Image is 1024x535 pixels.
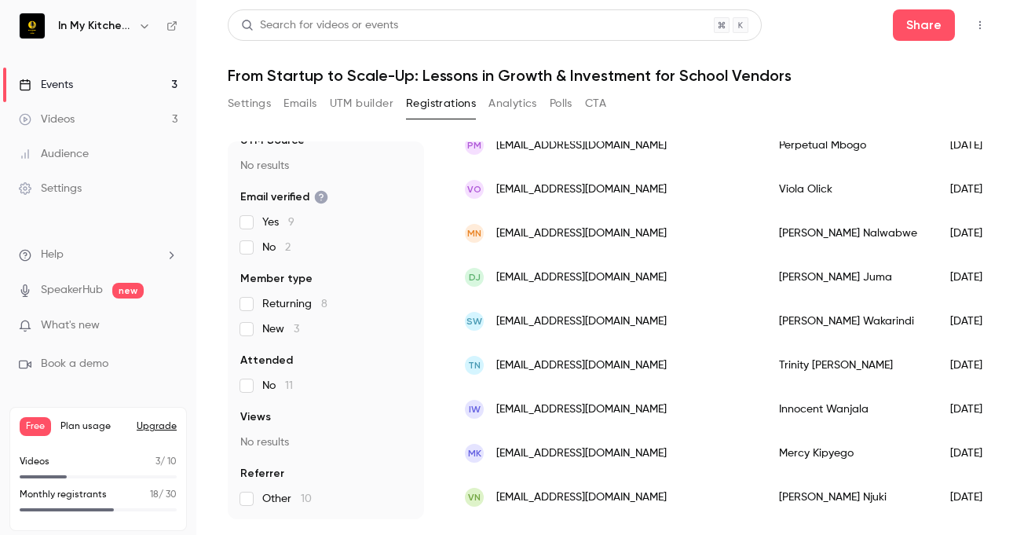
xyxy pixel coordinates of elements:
div: [DATE] [934,431,1015,475]
span: [EMAIL_ADDRESS][DOMAIN_NAME] [496,269,667,286]
span: Email verified [240,189,328,205]
span: [EMAIL_ADDRESS][DOMAIN_NAME] [496,225,667,242]
div: [DATE] [934,211,1015,255]
div: Events [19,77,73,93]
div: Innocent Wanjala [763,387,934,431]
span: [EMAIL_ADDRESS][DOMAIN_NAME] [496,137,667,154]
span: VO [467,182,481,196]
p: / 30 [150,488,177,502]
button: Share [893,9,955,41]
span: [EMAIL_ADDRESS][DOMAIN_NAME] [496,357,667,374]
a: SpeakerHub [41,282,103,299]
div: Audience [19,146,89,162]
button: Registrations [406,91,476,116]
h1: From Startup to Scale-Up: Lessons in Growth & Investment for School Vendors [228,66,993,85]
div: Viola Olick [763,167,934,211]
span: Views [240,409,271,425]
span: PM [467,138,481,152]
span: [EMAIL_ADDRESS][DOMAIN_NAME] [496,313,667,330]
div: Perpetual Mbogo [763,123,934,167]
div: [DATE] [934,387,1015,431]
span: SW [466,314,482,328]
div: Mercy Kipyego [763,431,934,475]
img: In My Kitchen With Yvonne [20,13,45,38]
button: Polls [550,91,572,116]
span: Other [262,491,312,507]
span: [EMAIL_ADDRESS][DOMAIN_NAME] [496,181,667,198]
p: Videos [20,455,49,469]
span: 8 [321,299,327,310]
h6: In My Kitchen With [PERSON_NAME] [58,18,132,34]
span: [EMAIL_ADDRESS][DOMAIN_NAME] [496,445,667,462]
div: [PERSON_NAME] Juma [763,255,934,299]
div: [PERSON_NAME] Wakarindi [763,299,934,343]
div: [DATE] [934,123,1015,167]
li: help-dropdown-opener [19,247,177,263]
span: DJ [469,270,481,284]
span: No [262,240,291,255]
button: Settings [228,91,271,116]
div: [DATE] [934,255,1015,299]
span: VN [468,490,481,504]
span: [EMAIL_ADDRESS][DOMAIN_NAME] [496,401,667,418]
div: Search for videos or events [241,17,398,34]
span: new [112,283,144,299]
span: 18 [150,490,159,500]
div: [DATE] [934,167,1015,211]
p: / 10 [155,455,177,469]
span: Returning [262,296,327,312]
span: Plan usage [60,420,127,433]
span: Free [20,417,51,436]
button: Emails [283,91,316,116]
span: 9 [288,217,294,228]
span: [EMAIL_ADDRESS][DOMAIN_NAME] [496,489,667,506]
span: MN [467,226,481,240]
div: Trinity [PERSON_NAME] [763,343,934,387]
button: UTM builder [330,91,393,116]
span: What's new [41,317,100,334]
span: Referrer [240,466,284,482]
section: facet-groups [240,133,411,507]
span: 3 [155,457,160,467]
div: Videos [19,112,75,127]
button: Upgrade [137,420,177,433]
p: No results [240,158,411,174]
span: Member type [240,271,313,287]
span: Attended [240,353,293,368]
p: No results [240,434,411,450]
span: IW [469,402,481,416]
button: Analytics [488,91,537,116]
iframe: Noticeable Trigger [159,319,177,333]
button: CTA [585,91,606,116]
span: TN [468,358,481,372]
span: MK [468,446,481,460]
div: [DATE] [934,343,1015,387]
div: [PERSON_NAME] Njuki [763,475,934,519]
p: Monthly registrants [20,488,107,502]
span: Book a demo [41,356,108,372]
span: No [262,378,293,394]
div: Settings [19,181,82,196]
span: 11 [285,380,293,391]
span: Help [41,247,64,263]
div: [PERSON_NAME] Nalwabwe [763,211,934,255]
span: 3 [294,324,299,335]
div: [DATE] [934,299,1015,343]
span: Yes [262,214,294,230]
span: 2 [285,242,291,253]
span: 10 [301,493,312,504]
div: [DATE] [934,475,1015,519]
span: New [262,321,299,337]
